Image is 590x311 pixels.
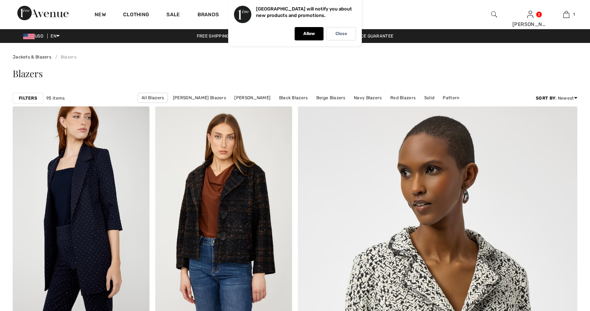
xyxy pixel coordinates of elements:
[548,10,584,19] a: 1
[95,12,106,19] a: New
[46,95,65,101] span: 95 items
[563,10,569,19] img: My Bag
[256,6,352,18] p: [GEOGRAPHIC_DATA] will notify you about new products and promotions.
[169,93,230,102] a: [PERSON_NAME] Blazers
[52,54,76,60] a: Blazers
[51,34,60,39] span: EN
[303,31,315,36] p: Allow
[191,34,283,39] a: Free shipping on orders over $99
[231,93,274,102] a: [PERSON_NAME]
[491,10,497,19] img: search the website
[573,11,575,18] span: 1
[123,12,149,19] a: Clothing
[527,10,533,19] img: My Info
[166,12,180,19] a: Sale
[23,34,46,39] span: USD
[198,12,219,19] a: Brands
[387,93,419,102] a: Red Blazers
[17,6,69,20] img: 1ère Avenue
[13,67,43,80] span: Blazers
[536,95,577,101] div: : Newest
[23,34,35,39] img: US Dollar
[138,93,168,103] a: All Blazers
[536,96,555,101] strong: Sort By
[421,93,438,102] a: Solid
[276,93,312,102] a: Black Blazers
[512,21,548,28] div: [PERSON_NAME]
[527,11,533,18] a: Sign In
[439,93,463,102] a: Pattern
[13,54,51,60] a: Jackets & Blazers
[350,93,386,102] a: Navy Blazers
[335,31,347,36] p: Close
[329,34,399,39] a: Lowest Price Guarantee
[19,95,37,101] strong: Filters
[313,93,349,102] a: Beige Blazers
